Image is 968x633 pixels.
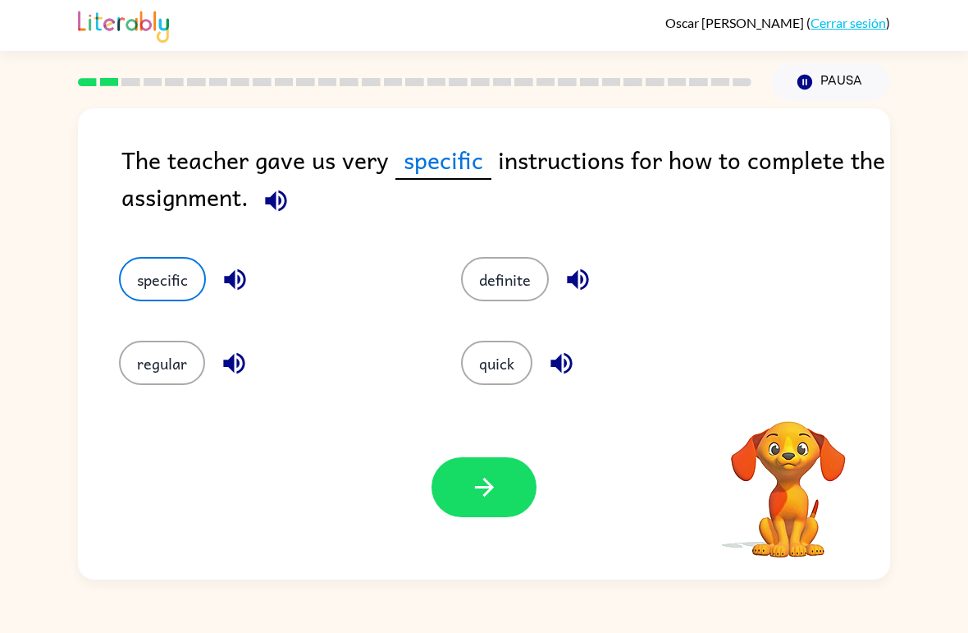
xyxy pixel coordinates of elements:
button: definite [461,257,549,301]
video: Tu navegador debe admitir la reproducción de archivos .mp4 para usar Literably. Intenta usar otro... [706,396,870,560]
button: regular [119,341,205,385]
button: specific [119,257,206,301]
a: Cerrar sesión [810,15,886,30]
span: specific [395,141,491,180]
img: Literably [78,7,169,43]
button: Pausa [771,63,890,101]
span: Oscar [PERSON_NAME] [665,15,806,30]
div: The teacher gave us very instructions for how to complete the assignment. [121,141,890,224]
div: ( ) [665,15,890,30]
button: quick [461,341,532,385]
